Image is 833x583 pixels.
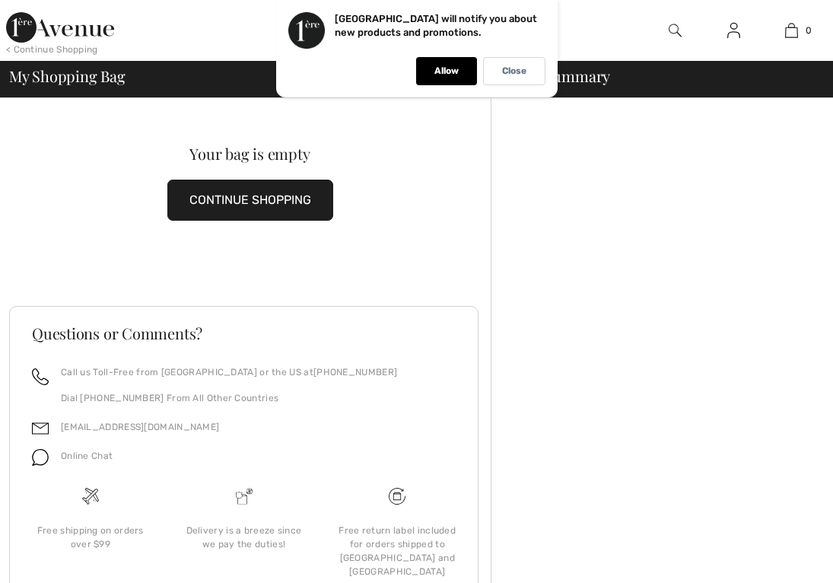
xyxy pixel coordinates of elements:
[33,146,467,161] div: Your bag is empty
[32,326,456,341] h3: Questions or Comments?
[32,368,49,385] img: call
[167,180,333,221] button: CONTINUE SHOPPING
[434,65,459,77] p: Allow
[6,12,114,43] img: 1ère Avenue
[180,524,309,551] div: Delivery is a breeze since we pay the duties!
[26,524,155,551] div: Free shipping on orders over $99
[669,21,682,40] img: search the website
[32,449,49,466] img: chat
[9,68,126,84] span: My Shopping Bag
[335,13,537,38] p: [GEOGRAPHIC_DATA] will notify you about new products and promotions.
[715,21,752,40] a: Sign In
[763,21,820,40] a: 0
[785,21,798,40] img: My Bag
[332,524,462,578] div: Free return label included for orders shipped to [GEOGRAPHIC_DATA] and [GEOGRAPHIC_DATA]
[61,365,397,379] p: Call us Toll-Free from [GEOGRAPHIC_DATA] or the US at
[61,451,113,461] span: Online Chat
[806,24,812,37] span: 0
[313,367,397,378] a: [PHONE_NUMBER]
[61,391,397,405] p: Dial [PHONE_NUMBER] From All Other Countries
[61,422,219,432] a: [EMAIL_ADDRESS][DOMAIN_NAME]
[32,420,49,437] img: email
[727,21,740,40] img: My Info
[6,43,98,56] div: < Continue Shopping
[502,65,526,77] p: Close
[389,488,405,505] img: Free shipping on orders over $99
[82,488,99,505] img: Free shipping on orders over $99
[482,68,824,84] div: Order Summary
[236,488,253,505] img: Delivery is a breeze since we pay the duties!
